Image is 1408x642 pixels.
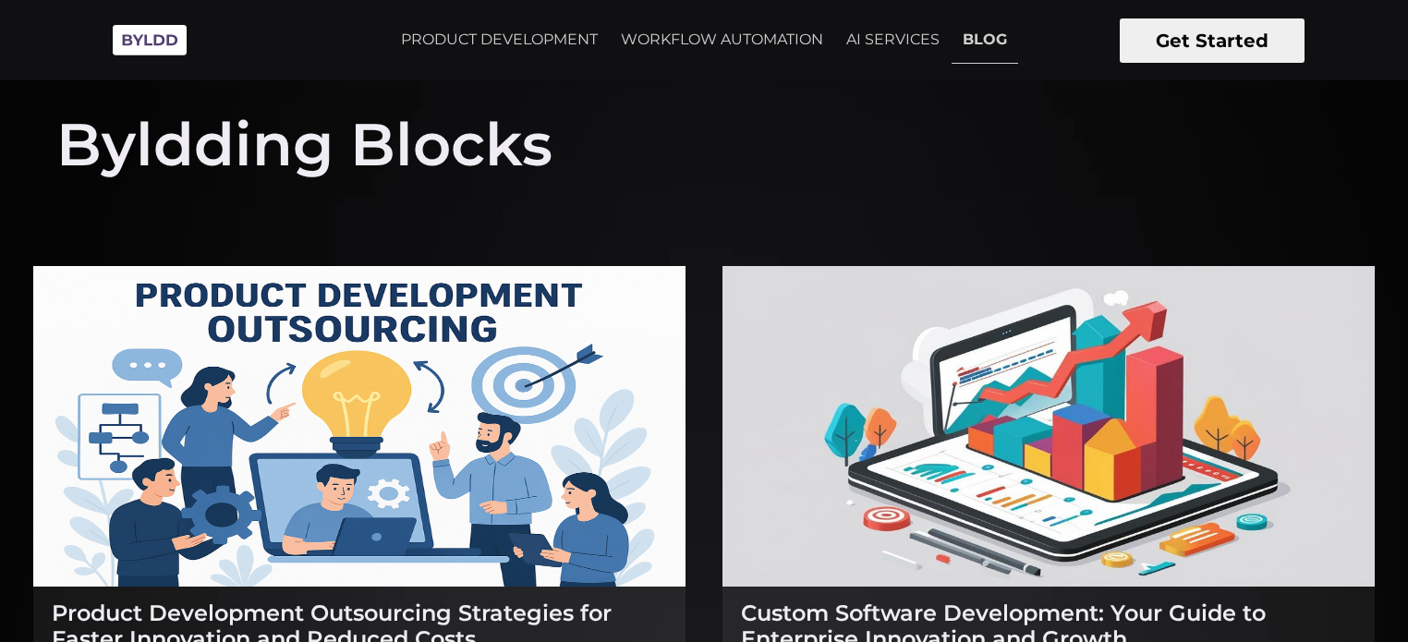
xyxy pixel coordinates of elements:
a: PRODUCT DEVELOPMENT [390,17,609,63]
img: Byldd - Product Development Company [103,15,196,66]
button: Get Started [1120,18,1305,63]
img: Custom Software Development: Your Guide to Enterprise Innovation and Growth [722,266,1375,587]
a: WORKFLOW AUTOMATION [610,17,834,63]
a: AI SERVICES [835,17,951,63]
a: BLOG [952,17,1018,64]
h1: Byldding Blocks [56,74,552,183]
img: Product Development Outsourcing Strategies for Faster Innovation and Reduced Costs [33,266,686,587]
